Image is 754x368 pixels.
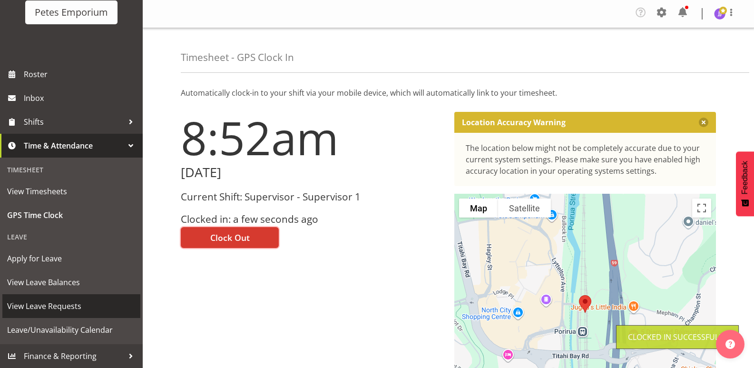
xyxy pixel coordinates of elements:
div: The location below might not be completely accurate due to your current system settings. Please m... [466,142,705,177]
span: Clock Out [210,231,250,244]
p: Automatically clock-in to your shift via your mobile device, which will automatically link to you... [181,87,716,99]
span: Inbox [24,91,138,105]
span: Leave/Unavailability Calendar [7,323,136,337]
span: GPS Time Clock [7,208,136,222]
a: View Leave Balances [2,270,140,294]
p: Location Accuracy Warning [462,118,566,127]
div: Leave [2,227,140,247]
h2: [DATE] [181,165,443,180]
span: Time & Attendance [24,139,124,153]
div: Timesheet [2,160,140,179]
span: Roster [24,67,138,81]
h3: Current Shift: Supervisor - Supervisor 1 [181,191,443,202]
span: Finance & Reporting [24,349,124,363]
h4: Timesheet - GPS Clock In [181,52,294,63]
a: GPS Time Clock [2,203,140,227]
button: Show satellite imagery [498,199,551,218]
img: janelle-jonkers702.jpg [714,8,725,20]
span: View Leave Requests [7,299,136,313]
span: View Timesheets [7,184,136,199]
a: Leave/Unavailability Calendar [2,318,140,342]
button: Clock Out [181,227,279,248]
h3: Clocked in: a few seconds ago [181,214,443,225]
span: Apply for Leave [7,251,136,266]
a: View Timesheets [2,179,140,203]
span: Shifts [24,115,124,129]
div: Clocked in Successfully [628,331,727,343]
img: help-xxl-2.png [725,339,735,349]
button: Show street map [459,199,498,218]
span: Feedback [741,161,749,194]
span: View Leave Balances [7,275,136,289]
a: Apply for Leave [2,247,140,270]
div: Petes Emporium [35,5,108,20]
a: View Leave Requests [2,294,140,318]
button: Feedback - Show survey [736,151,754,216]
button: Close message [699,118,708,127]
h1: 8:52am [181,112,443,163]
button: Toggle fullscreen view [692,199,711,218]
